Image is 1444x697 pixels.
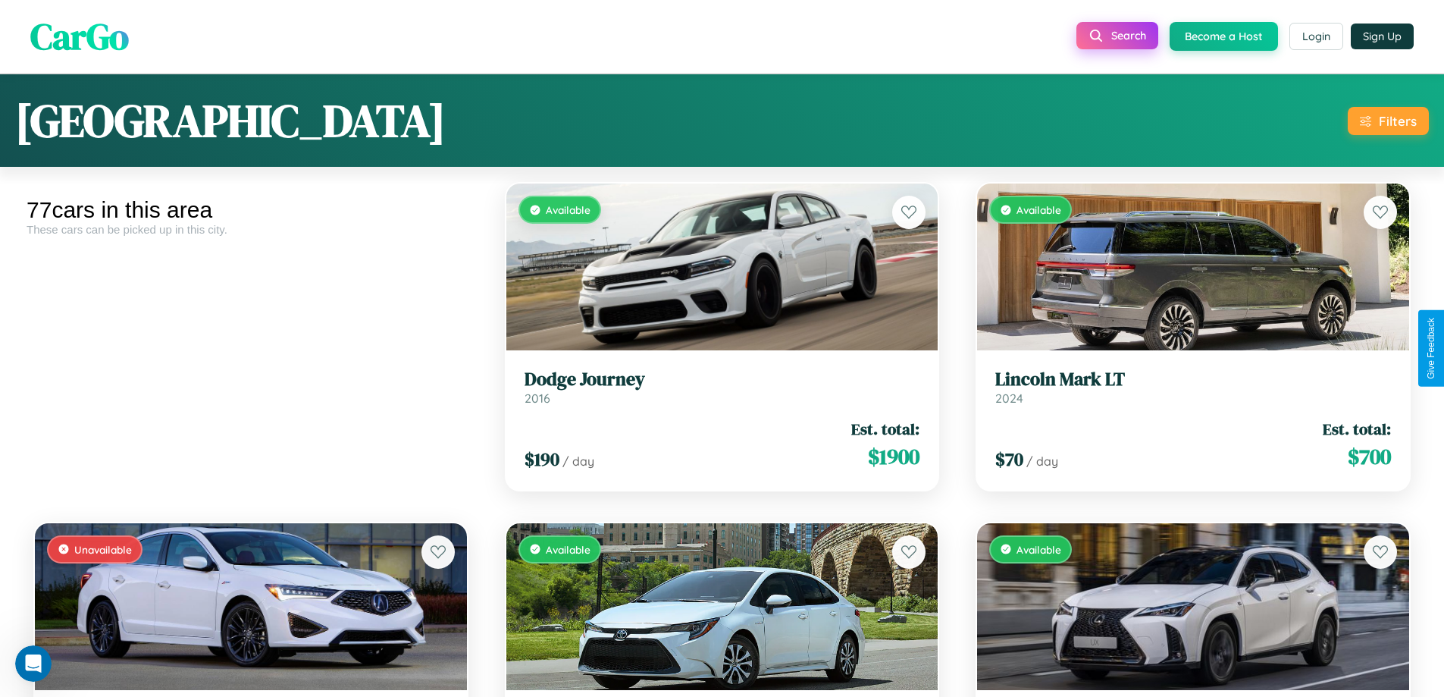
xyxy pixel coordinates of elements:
[15,645,52,682] iframe: Intercom live chat
[1076,22,1158,49] button: Search
[1170,22,1278,51] button: Become a Host
[995,447,1023,472] span: $ 70
[1379,113,1417,129] div: Filters
[1323,418,1391,440] span: Est. total:
[15,89,446,152] h1: [GEOGRAPHIC_DATA]
[525,391,550,406] span: 2016
[27,197,475,223] div: 77 cars in this area
[851,418,919,440] span: Est. total:
[546,203,590,216] span: Available
[1289,23,1343,50] button: Login
[74,543,132,556] span: Unavailable
[27,223,475,236] div: These cars can be picked up in this city.
[868,441,919,472] span: $ 1900
[1026,454,1058,469] span: / day
[1351,24,1414,49] button: Sign Up
[1426,318,1436,379] div: Give Feedback
[1348,441,1391,472] span: $ 700
[995,369,1391,406] a: Lincoln Mark LT2024
[525,369,920,406] a: Dodge Journey2016
[1016,203,1061,216] span: Available
[1348,107,1429,135] button: Filters
[525,447,559,472] span: $ 190
[1111,29,1146,42] span: Search
[30,11,129,61] span: CarGo
[1016,543,1061,556] span: Available
[995,369,1391,391] h3: Lincoln Mark LT
[562,454,594,469] span: / day
[525,369,920,391] h3: Dodge Journey
[995,391,1023,406] span: 2024
[546,543,590,556] span: Available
